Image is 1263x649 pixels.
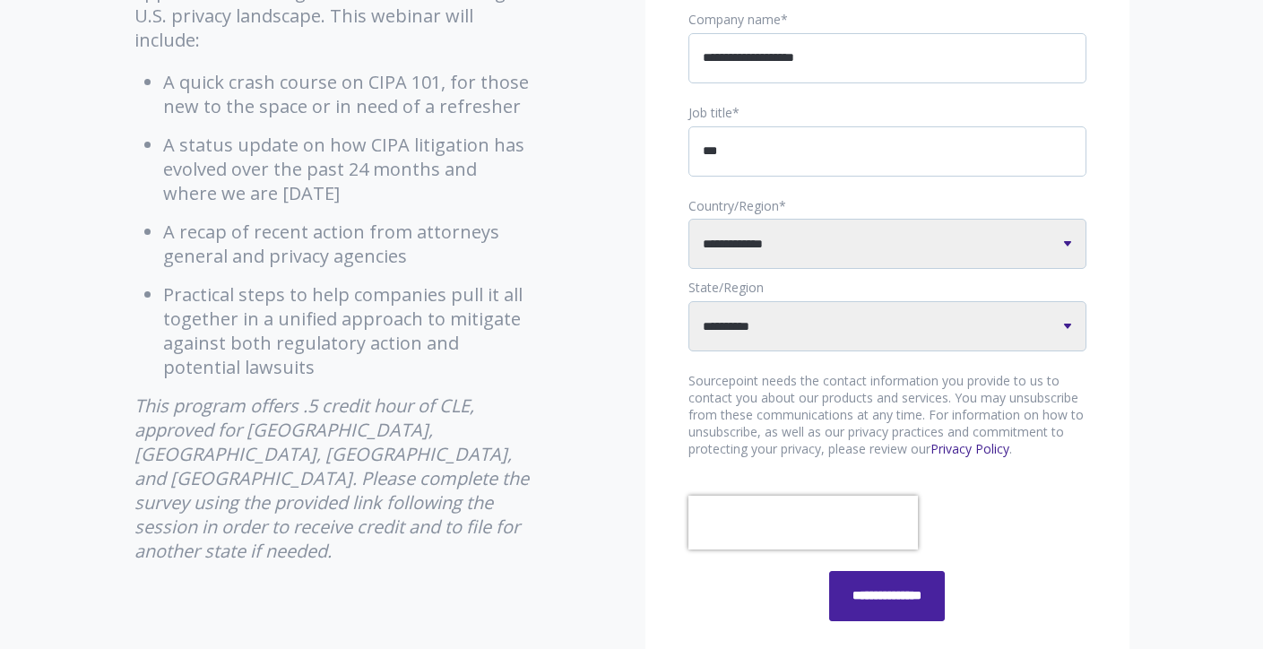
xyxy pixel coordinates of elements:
[163,282,533,379] li: Practical steps to help companies pull it all together in a unified approach to mitigate against ...
[688,496,918,549] iframe: reCAPTCHA
[688,104,732,121] span: Job title
[930,440,1009,457] a: Privacy Policy
[163,220,533,268] li: A recap of recent action from attorneys general and privacy agencies
[163,133,533,205] li: A status update on how CIPA litigation has evolved over the past 24 months and where we are [DATE]
[688,373,1086,458] p: Sourcepoint needs the contact information you provide to us to contact you about our products and...
[134,394,529,563] em: This program offers .5 credit hour of CLE, approved for [GEOGRAPHIC_DATA], [GEOGRAPHIC_DATA], [GE...
[688,279,764,296] span: State/Region
[163,70,533,118] li: A quick crash course on CIPA 101, for those new to the space or in need of a refresher
[688,197,779,214] span: Country/Region
[688,11,781,28] span: Company name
